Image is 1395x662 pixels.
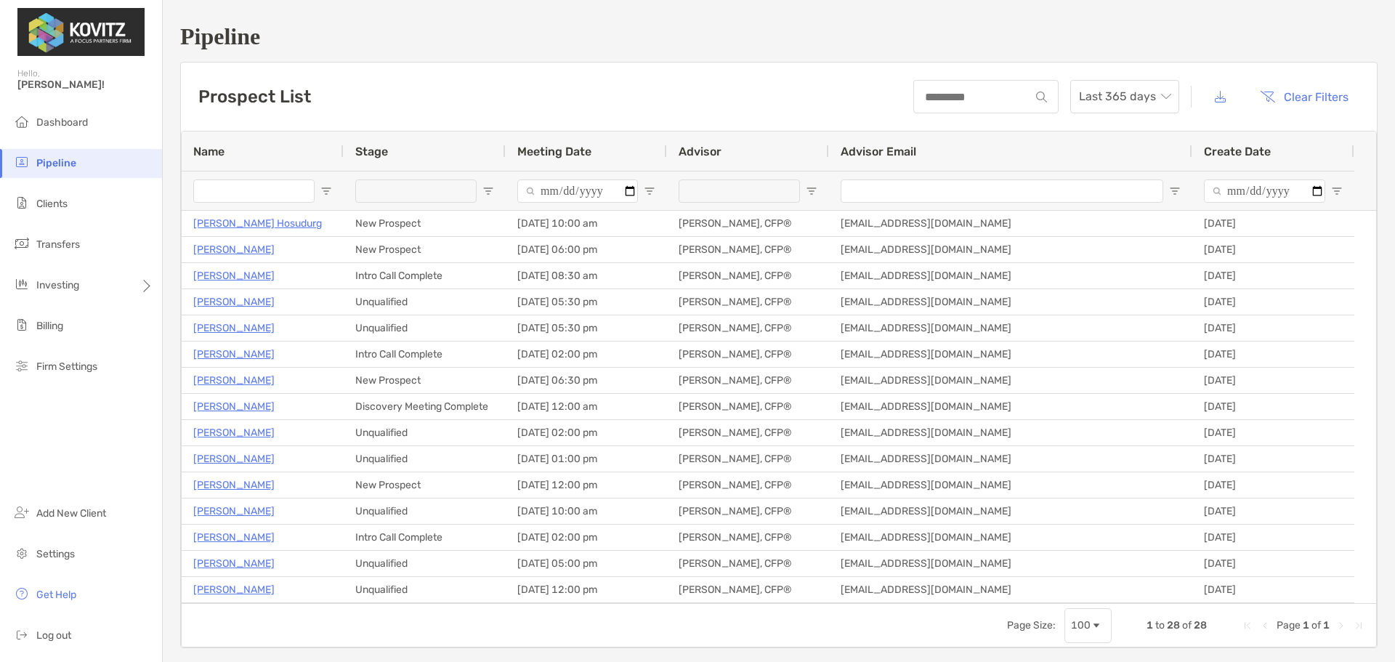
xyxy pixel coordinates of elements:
[344,551,506,576] div: Unqualified
[13,275,31,293] img: investing icon
[193,528,275,546] p: [PERSON_NAME]
[667,498,829,524] div: [PERSON_NAME], CFP®
[506,394,667,419] div: [DATE] 12:00 am
[506,237,667,262] div: [DATE] 06:00 pm
[193,241,275,259] p: [PERSON_NAME]
[13,357,31,374] img: firm-settings icon
[1277,619,1301,631] span: Page
[36,629,71,642] span: Log out
[344,315,506,341] div: Unqualified
[506,289,667,315] div: [DATE] 05:30 pm
[344,263,506,288] div: Intro Call Complete
[829,551,1192,576] div: [EMAIL_ADDRESS][DOMAIN_NAME]
[1192,551,1354,576] div: [DATE]
[667,446,829,472] div: [PERSON_NAME], CFP®
[193,345,275,363] a: [PERSON_NAME]
[1079,81,1170,113] span: Last 365 days
[506,368,667,393] div: [DATE] 06:30 pm
[1192,394,1354,419] div: [DATE]
[829,315,1192,341] div: [EMAIL_ADDRESS][DOMAIN_NAME]
[36,198,68,210] span: Clients
[1167,619,1180,631] span: 28
[193,267,275,285] a: [PERSON_NAME]
[829,237,1192,262] div: [EMAIL_ADDRESS][DOMAIN_NAME]
[1192,472,1354,498] div: [DATE]
[193,502,275,520] p: [PERSON_NAME]
[344,289,506,315] div: Unqualified
[13,585,31,602] img: get-help icon
[193,371,275,389] a: [PERSON_NAME]
[1323,619,1330,631] span: 1
[506,472,667,498] div: [DATE] 12:00 pm
[517,145,591,158] span: Meeting Date
[506,263,667,288] div: [DATE] 08:30 am
[1249,81,1359,113] button: Clear Filters
[829,394,1192,419] div: [EMAIL_ADDRESS][DOMAIN_NAME]
[667,551,829,576] div: [PERSON_NAME], CFP®
[1192,420,1354,445] div: [DATE]
[344,211,506,236] div: New Prospect
[667,368,829,393] div: [PERSON_NAME], CFP®
[193,476,275,494] p: [PERSON_NAME]
[806,185,817,197] button: Open Filter Menu
[667,211,829,236] div: [PERSON_NAME], CFP®
[506,498,667,524] div: [DATE] 10:00 am
[506,551,667,576] div: [DATE] 05:00 pm
[36,548,75,560] span: Settings
[1036,92,1047,102] img: input icon
[667,315,829,341] div: [PERSON_NAME], CFP®
[1192,525,1354,550] div: [DATE]
[13,626,31,643] img: logout icon
[506,211,667,236] div: [DATE] 10:00 am
[1192,368,1354,393] div: [DATE]
[506,420,667,445] div: [DATE] 02:00 pm
[180,23,1378,50] h1: Pipeline
[829,472,1192,498] div: [EMAIL_ADDRESS][DOMAIN_NAME]
[1192,577,1354,602] div: [DATE]
[829,368,1192,393] div: [EMAIL_ADDRESS][DOMAIN_NAME]
[1192,211,1354,236] div: [DATE]
[344,237,506,262] div: New Prospect
[13,194,31,211] img: clients icon
[1182,619,1192,631] span: of
[1192,237,1354,262] div: [DATE]
[667,394,829,419] div: [PERSON_NAME], CFP®
[482,185,494,197] button: Open Filter Menu
[1192,498,1354,524] div: [DATE]
[506,315,667,341] div: [DATE] 05:30 pm
[829,525,1192,550] div: [EMAIL_ADDRESS][DOMAIN_NAME]
[829,342,1192,367] div: [EMAIL_ADDRESS][DOMAIN_NAME]
[1192,342,1354,367] div: [DATE]
[1192,289,1354,315] div: [DATE]
[667,237,829,262] div: [PERSON_NAME], CFP®
[193,554,275,573] a: [PERSON_NAME]
[829,577,1192,602] div: [EMAIL_ADDRESS][DOMAIN_NAME]
[1155,619,1165,631] span: to
[667,525,829,550] div: [PERSON_NAME], CFP®
[1147,619,1153,631] span: 1
[1242,620,1253,631] div: First Page
[193,319,275,337] a: [PERSON_NAME]
[1259,620,1271,631] div: Previous Page
[13,113,31,130] img: dashboard icon
[829,498,1192,524] div: [EMAIL_ADDRESS][DOMAIN_NAME]
[667,342,829,367] div: [PERSON_NAME], CFP®
[1192,263,1354,288] div: [DATE]
[344,368,506,393] div: New Prospect
[193,293,275,311] p: [PERSON_NAME]
[1204,145,1271,158] span: Create Date
[829,289,1192,315] div: [EMAIL_ADDRESS][DOMAIN_NAME]
[1303,619,1309,631] span: 1
[1204,179,1325,203] input: Create Date Filter Input
[193,397,275,416] a: [PERSON_NAME]
[667,289,829,315] div: [PERSON_NAME], CFP®
[193,424,275,442] p: [PERSON_NAME]
[344,446,506,472] div: Unqualified
[667,472,829,498] div: [PERSON_NAME], CFP®
[517,179,638,203] input: Meeting Date Filter Input
[1192,315,1354,341] div: [DATE]
[667,420,829,445] div: [PERSON_NAME], CFP®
